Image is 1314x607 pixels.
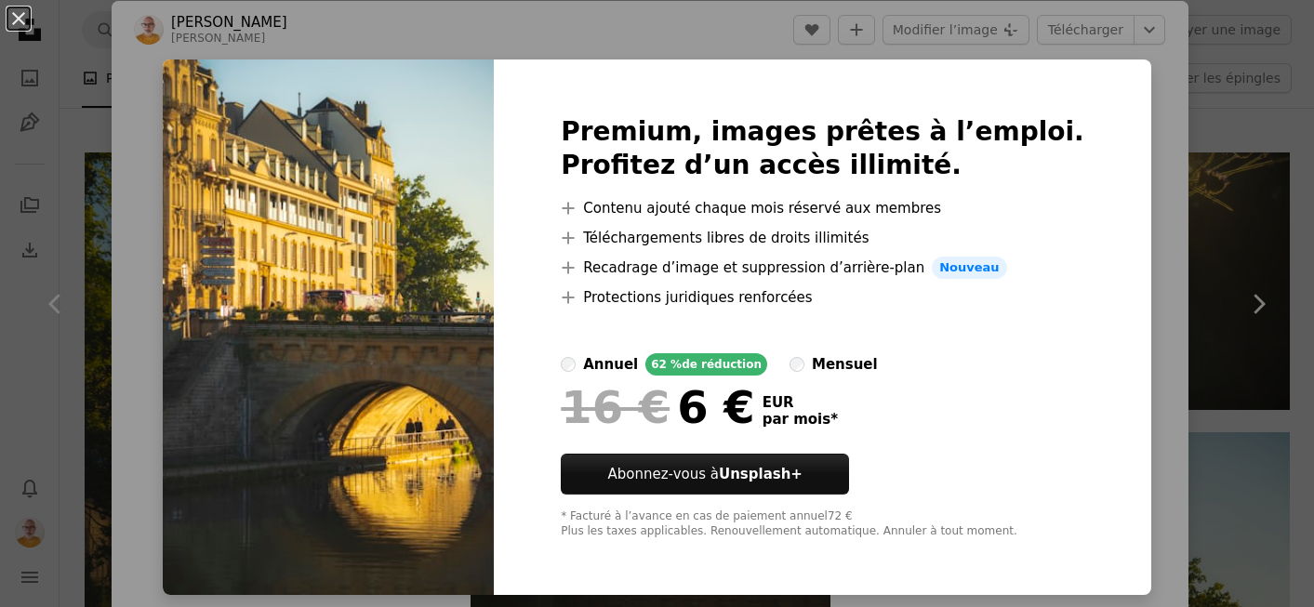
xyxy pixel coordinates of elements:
[561,197,1084,219] li: Contenu ajouté chaque mois réservé aux membres
[561,383,754,431] div: 6 €
[561,383,670,431] span: 16 €
[790,357,804,372] input: mensuel
[561,509,1084,539] div: * Facturé à l’avance en cas de paiement annuel 72 € Plus les taxes applicables. Renouvellement au...
[163,59,494,595] img: photo-1759061859270-53bce4500a9d
[763,411,838,428] span: par mois *
[645,353,767,376] div: 62 % de réduction
[561,115,1084,182] h2: Premium, images prêtes à l’emploi. Profitez d’un accès illimité.
[561,227,1084,249] li: Téléchargements libres de droits illimités
[561,257,1084,279] li: Recadrage d’image et suppression d’arrière-plan
[561,286,1084,309] li: Protections juridiques renforcées
[719,466,803,482] strong: Unsplash+
[561,357,576,372] input: annuel62 %de réduction
[763,394,838,411] span: EUR
[561,454,849,495] a: Abonnez-vous àUnsplash+
[583,353,638,376] div: annuel
[812,353,878,376] div: mensuel
[932,257,1006,279] span: Nouveau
